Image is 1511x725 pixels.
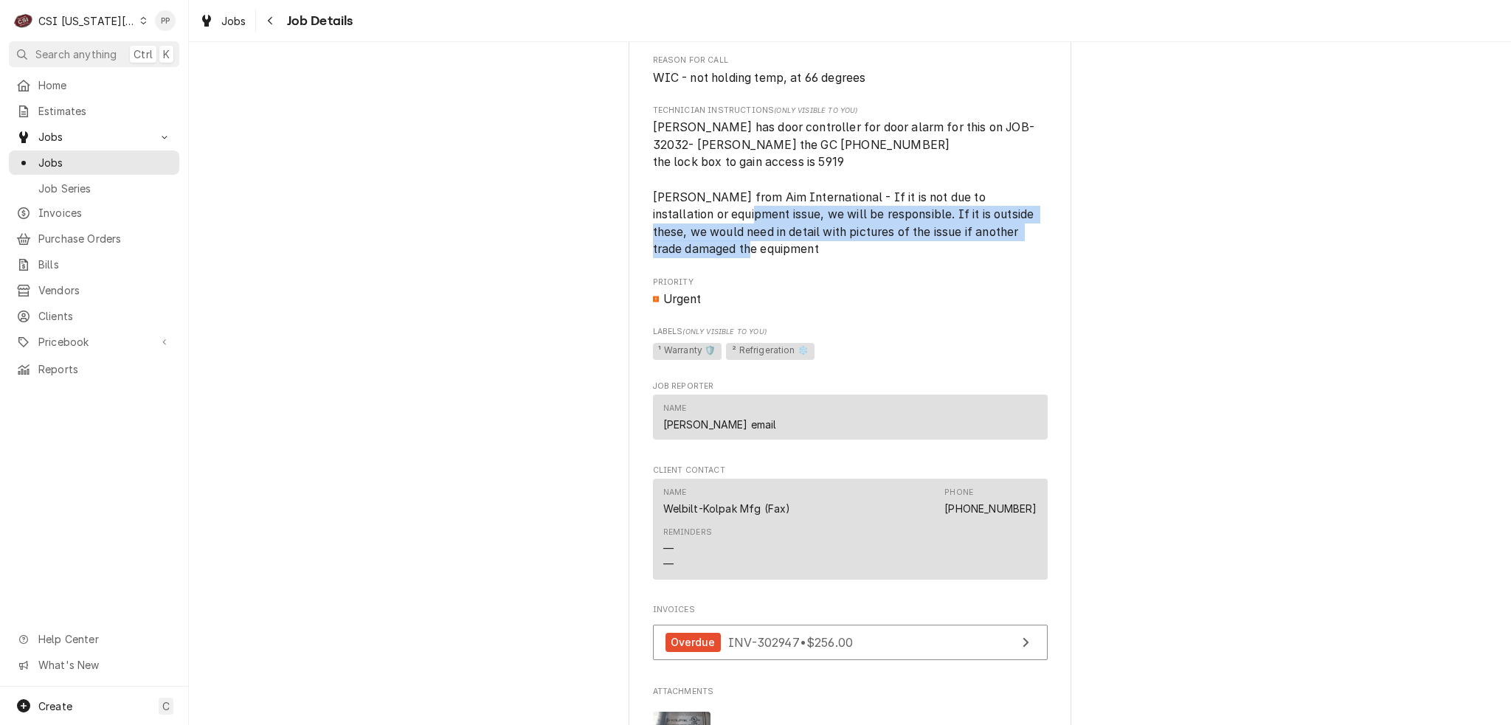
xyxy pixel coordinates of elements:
span: Invoices [653,604,1048,616]
a: Invoices [9,201,179,225]
span: ¹ Warranty 🛡️ [653,343,722,361]
div: Name [663,403,777,432]
span: Ctrl [134,46,153,62]
span: Labels [653,326,1048,338]
span: Client Contact [653,465,1048,476]
span: Create [38,700,72,712]
div: Contact [653,395,1048,440]
div: Job Reporter List [653,395,1048,446]
a: Estimates [9,99,179,123]
div: Reminders [663,527,712,538]
a: View Invoice [653,625,1048,661]
div: Invoices [653,604,1048,667]
a: Purchase Orders [9,226,179,251]
span: Priority [653,291,1048,308]
span: C [162,698,170,714]
div: [PERSON_NAME] email [663,417,777,432]
div: Name [663,487,791,516]
span: Attachments [653,686,1048,698]
span: Technician Instructions [653,105,1048,117]
span: (Only Visible to You) [682,327,766,336]
div: Overdue [665,633,721,653]
div: Urgent [653,291,1048,308]
div: — [663,541,674,556]
span: Help Center [38,631,170,647]
div: Reason For Call [653,55,1048,86]
div: Name [663,487,687,499]
div: Client Contact [653,465,1048,586]
a: Go to Help Center [9,627,179,651]
a: Go to Jobs [9,125,179,149]
a: Reports [9,357,179,381]
span: Jobs [38,129,150,145]
div: Job Reporter [653,381,1048,447]
span: Estimates [38,103,172,119]
span: WIC - not holding temp, at 66 degrees [653,71,866,85]
div: Phone [944,487,973,499]
span: [PERSON_NAME] has door controller for door alarm for this on JOB-32032- [PERSON_NAME] the GC [PHO... [653,120,1037,256]
div: Name [663,403,687,414]
a: Home [9,73,179,97]
span: (Only Visible to You) [774,106,857,114]
span: Priority [653,277,1048,288]
div: C [13,10,34,31]
div: Reminders [663,527,712,572]
div: Contact [653,479,1048,580]
span: Job Series [38,181,172,196]
a: Go to Pricebook [9,330,179,354]
span: Home [38,77,172,93]
a: Jobs [193,9,252,33]
span: Invoices [38,205,172,221]
span: Search anything [35,46,117,62]
a: Go to What's New [9,653,179,677]
a: Vendors [9,278,179,302]
span: Vendors [38,282,172,298]
span: Purchase Orders [38,231,172,246]
div: Phone [944,487,1037,516]
div: — [663,556,674,572]
span: Reports [38,361,172,377]
span: Jobs [221,13,246,29]
a: Job Series [9,176,179,201]
div: CSI [US_STATE][GEOGRAPHIC_DATA] [38,13,136,29]
span: Pricebook [38,334,150,350]
span: Reason For Call [653,69,1048,87]
a: [PHONE_NUMBER] [944,502,1037,515]
div: PP [155,10,176,31]
span: Bills [38,257,172,272]
span: [object Object] [653,341,1048,363]
div: Philip Potter's Avatar [155,10,176,31]
div: CSI Kansas City's Avatar [13,10,34,31]
span: [object Object] [653,119,1048,258]
a: Clients [9,304,179,328]
div: [object Object] [653,326,1048,362]
span: K [163,46,170,62]
div: Client Contact List [653,479,1048,586]
span: Reason For Call [653,55,1048,66]
span: Clients [38,308,172,324]
span: Jobs [38,155,172,170]
div: [object Object] [653,105,1048,258]
span: Job Reporter [653,381,1048,392]
button: Navigate back [259,9,283,32]
span: ² Refrigeration ❄️ [726,343,815,361]
a: Bills [9,252,179,277]
div: Priority [653,277,1048,308]
span: Job Details [283,11,353,31]
a: Jobs [9,150,179,175]
span: INV-302947 • $256.00 [728,634,853,649]
span: What's New [38,657,170,673]
button: Search anythingCtrlK [9,41,179,67]
div: Welbilt-Kolpak Mfg (Fax) [663,501,791,516]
